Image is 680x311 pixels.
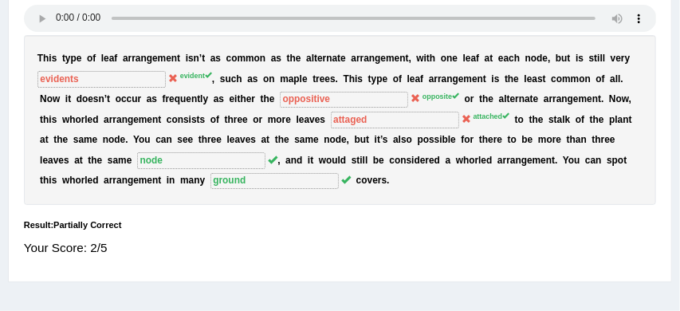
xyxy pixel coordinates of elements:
[52,114,57,125] b: s
[260,53,265,64] b: n
[549,93,553,104] b: r
[381,53,387,64] b: e
[330,73,336,85] b: s
[533,73,538,85] b: a
[579,93,588,104] b: m
[625,53,631,64] b: y
[601,93,603,104] b: .
[238,114,243,125] b: e
[533,93,539,104] b: e
[598,93,601,104] b: t
[139,114,147,125] b: m
[603,53,605,64] b: l
[438,73,442,85] b: r
[132,53,136,64] b: r
[615,73,618,85] b: l
[446,53,452,64] b: n
[197,114,200,125] b: t
[271,53,277,64] b: a
[121,93,127,104] b: c
[351,53,356,64] b: a
[543,53,548,64] b: e
[424,53,426,64] b: i
[166,93,170,104] b: r
[75,114,81,125] b: o
[200,93,202,104] b: l
[71,53,77,64] b: p
[326,53,332,64] b: n
[251,93,255,104] b: r
[68,93,71,104] b: t
[225,114,228,125] b: t
[92,53,96,64] b: f
[268,114,277,125] b: m
[406,53,409,64] b: t
[399,53,405,64] b: n
[189,114,191,125] b: i
[369,53,375,64] b: n
[543,73,546,85] b: t
[568,53,571,64] b: t
[556,53,561,64] b: b
[355,73,357,85] b: i
[420,73,423,85] b: f
[37,53,43,64] b: T
[246,53,254,64] b: m
[226,53,232,64] b: c
[203,93,209,104] b: y
[77,93,82,104] b: d
[474,112,510,120] sup: attached
[317,53,323,64] b: e
[594,53,597,64] b: t
[505,73,508,85] b: t
[508,73,513,85] b: h
[264,93,269,104] b: h
[212,73,214,85] b: ,
[128,114,133,125] b: g
[276,53,281,64] b: s
[220,73,226,85] b: s
[116,93,121,104] b: o
[169,93,175,104] b: e
[471,53,477,64] b: a
[600,53,603,64] b: l
[230,93,235,104] b: e
[453,73,458,85] b: g
[386,53,395,64] b: m
[442,73,447,85] b: a
[489,93,494,104] b: e
[514,53,520,64] b: h
[99,93,104,104] b: n
[464,73,473,85] b: m
[561,53,567,64] b: u
[261,93,264,104] b: t
[210,53,216,64] b: a
[231,53,237,64] b: o
[128,53,132,64] b: r
[618,73,620,85] b: l
[557,114,563,125] b: a
[371,73,377,85] b: y
[556,93,562,104] b: a
[393,73,399,85] b: o
[537,53,542,64] b: d
[180,72,212,80] sup: evident
[376,73,382,85] b: p
[152,53,158,64] b: e
[186,93,191,104] b: e
[518,114,524,125] b: o
[300,73,302,85] b: l
[231,73,237,85] b: c
[191,93,197,104] b: n
[399,73,402,85] b: f
[492,73,494,85] b: i
[276,114,281,125] b: o
[592,93,598,104] b: n
[621,73,623,85] b: .
[289,73,294,85] b: a
[234,114,238,125] b: r
[218,93,224,104] b: s
[312,73,316,85] b: t
[104,114,109,125] b: a
[147,114,152,125] b: e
